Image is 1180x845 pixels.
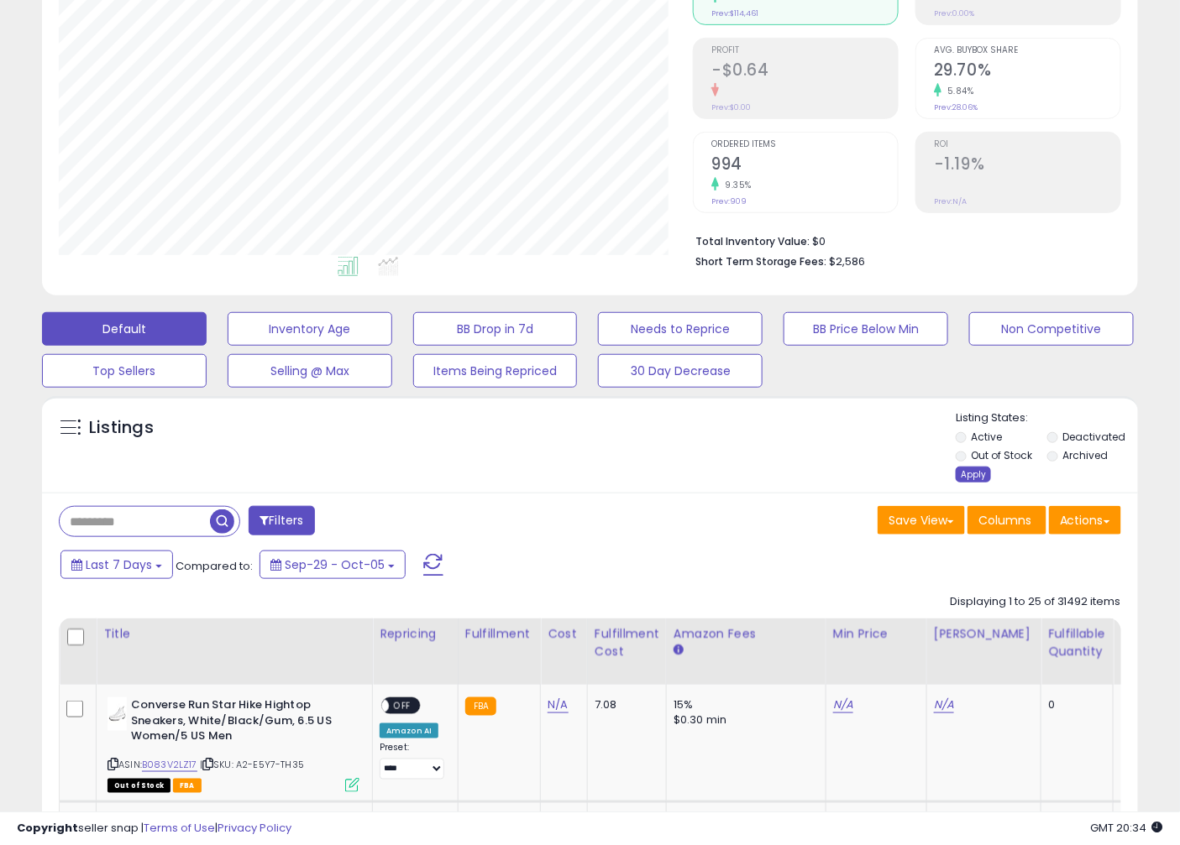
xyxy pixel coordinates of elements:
b: Converse Run Star Hike Hightop Sneakers, White/Black/Gum, 6.5 US Women/5 US Men [131,697,335,749]
b: Short Term Storage Fees: [695,254,826,269]
label: Out of Stock [972,448,1033,462]
button: Sep-29 - Oct-05 [260,550,406,579]
button: Selling @ Max [228,354,392,388]
div: Preset: [380,742,445,780]
h5: Listings [89,416,154,440]
div: Fulfillment Cost [595,625,659,660]
a: Terms of Use [144,820,215,836]
h2: -$0.64 [711,60,898,83]
button: Last 7 Days [60,550,173,579]
div: Min Price [833,625,920,643]
h2: 29.70% [934,60,1120,83]
button: Inventory Age [228,312,392,346]
div: [PERSON_NAME] [934,625,1034,643]
span: Avg. Buybox Share [934,46,1120,55]
small: Prev: N/A [934,196,967,206]
img: 31vGz8CfJSL._SL40_.jpg [108,697,127,731]
div: Apply [956,467,991,482]
span: 2025-10-13 20:34 GMT [1091,820,1163,836]
span: Ordered Items [711,140,898,149]
small: FBA [465,697,496,716]
a: Privacy Policy [218,820,291,836]
span: Columns [978,512,1031,529]
button: Columns [968,506,1046,535]
div: Repricing [380,625,451,643]
button: BB Price Below Min [784,312,948,346]
div: Displaying 1 to 25 of 31492 items [950,594,1121,610]
span: Sep-29 - Oct-05 [285,556,385,573]
button: Default [42,312,207,346]
small: Prev: 0.00% [934,8,974,18]
small: Prev: $114,461 [711,8,758,18]
small: Prev: $0.00 [711,102,751,112]
label: Deactivated [1063,430,1126,444]
small: 9.35% [719,179,752,191]
div: ASIN: [108,697,359,790]
a: N/A [548,696,568,713]
div: seller snap | | [17,821,291,837]
button: BB Drop in 7d [413,312,578,346]
a: N/A [934,696,954,713]
span: Profit [711,46,898,55]
div: 7.08 [595,697,653,712]
button: 30 Day Decrease [598,354,763,388]
button: Items Being Repriced [413,354,578,388]
p: Listing States: [956,410,1138,426]
span: All listings that are currently out of stock and unavailable for purchase on Amazon [108,779,170,793]
small: 5.84% [941,85,974,97]
label: Active [972,430,1003,444]
div: Fulfillable Quantity [1048,625,1106,660]
span: Last 7 Days [86,556,152,573]
span: | SKU: A2-E5Y7-TH35 [200,758,304,771]
span: ROI [934,140,1120,149]
b: Total Inventory Value: [695,234,810,248]
small: Amazon Fees. [674,643,684,658]
span: $2,586 [829,253,865,269]
a: B083V2LZ17 [142,758,197,772]
strong: Copyright [17,820,78,836]
button: Needs to Reprice [598,312,763,346]
div: Cost [548,625,580,643]
div: Title [103,625,365,643]
h2: 994 [711,154,898,177]
li: $0 [695,230,1109,250]
a: N/A [833,696,853,713]
span: Compared to: [176,558,253,574]
button: Save View [878,506,965,535]
small: Prev: 28.06% [934,102,978,112]
div: Amazon Fees [674,625,819,643]
label: Archived [1063,448,1109,462]
button: Non Competitive [969,312,1134,346]
div: 15% [674,697,813,712]
div: $0.30 min [674,712,813,728]
small: Prev: 909 [711,196,747,206]
div: 0 [1048,697,1100,712]
button: Actions [1049,506,1121,535]
div: Fulfillment [465,625,533,643]
span: OFF [389,699,416,713]
span: FBA [173,779,202,793]
div: Amazon AI [380,723,438,738]
button: Top Sellers [42,354,207,388]
h2: -1.19% [934,154,1120,177]
button: Filters [249,506,314,535]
